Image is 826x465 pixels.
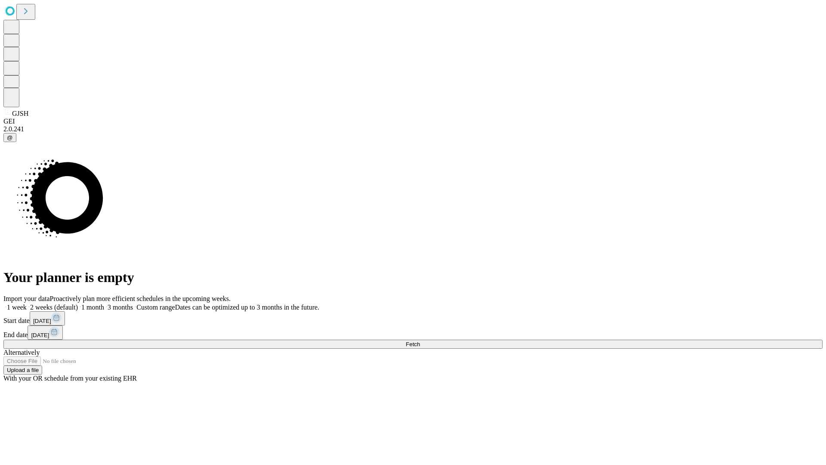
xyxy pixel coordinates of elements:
span: Dates can be optimized up to 3 months in the future. [175,304,319,311]
button: Upload a file [3,366,42,375]
div: GEI [3,118,823,125]
span: GJSH [12,110,28,117]
button: [DATE] [30,311,65,325]
span: Import your data [3,295,50,302]
span: @ [7,134,13,141]
button: Fetch [3,340,823,349]
span: Proactively plan more efficient schedules in the upcoming weeks. [50,295,231,302]
span: Alternatively [3,349,40,356]
span: 2 weeks (default) [30,304,78,311]
span: 1 week [7,304,27,311]
span: [DATE] [31,332,49,338]
span: With your OR schedule from your existing EHR [3,375,137,382]
div: End date [3,325,823,340]
span: 1 month [81,304,104,311]
span: Fetch [406,341,420,347]
span: 3 months [108,304,133,311]
button: [DATE] [28,325,63,340]
h1: Your planner is empty [3,270,823,285]
span: Custom range [136,304,175,311]
button: @ [3,133,16,142]
div: Start date [3,311,823,325]
span: [DATE] [33,318,51,324]
div: 2.0.241 [3,125,823,133]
